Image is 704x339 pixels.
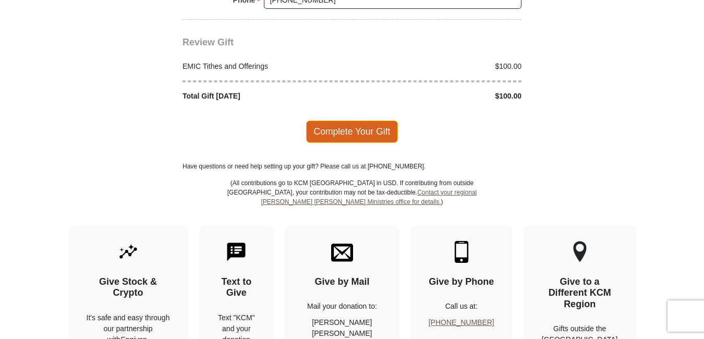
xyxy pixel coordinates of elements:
div: EMIC Tithes and Offerings [177,61,353,72]
div: $100.00 [352,61,527,72]
span: Complete Your Gift [306,120,398,142]
p: Mail your donation to: [303,301,381,312]
img: text-to-give.svg [225,241,247,263]
h4: Give by Phone [429,276,494,288]
p: (All contributions go to KCM [GEOGRAPHIC_DATA] in USD. If contributing from outside [GEOGRAPHIC_D... [227,178,477,225]
img: mobile.svg [451,241,472,263]
span: Review Gift [183,37,234,47]
h4: Give Stock & Crypto [87,276,170,299]
h4: Give by Mail [303,276,381,288]
p: Have questions or need help setting up your gift? Please call us at [PHONE_NUMBER]. [183,162,521,171]
p: Call us at: [429,301,494,312]
img: envelope.svg [331,241,353,263]
a: [PHONE_NUMBER] [429,318,494,326]
div: $100.00 [352,91,527,102]
h4: Text to Give [217,276,256,299]
img: give-by-stock.svg [117,241,139,263]
div: Total Gift [DATE] [177,91,353,102]
a: Contact your regional [PERSON_NAME] [PERSON_NAME] Ministries office for details. [261,189,477,205]
h4: Give to a Different KCM Region [542,276,618,310]
img: other-region [573,241,587,263]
